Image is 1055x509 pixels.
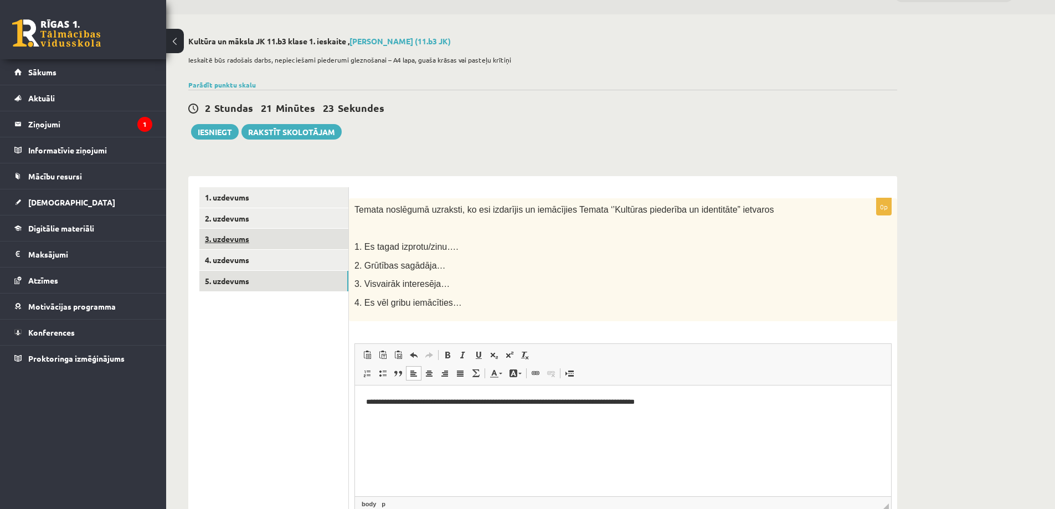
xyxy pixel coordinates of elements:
[379,499,388,509] a: p element
[486,348,502,362] a: Subscript
[562,366,577,381] a: Insert Page Break for Printing
[468,366,483,381] a: Math
[359,348,375,362] a: Paste (Ctrl+V)
[471,348,486,362] a: Underline (Ctrl+U)
[188,80,256,89] a: Parādīt punktu skalu
[28,241,152,267] legend: Maksājumi
[14,346,152,371] a: Proktoringa izmēģinājums
[28,111,152,137] legend: Ziņojumi
[354,298,462,307] span: 4. Es vēl gribu iemācīties…
[390,366,406,381] a: Block Quote
[188,37,897,46] h2: Kultūra un māksla JK 11.b3 klase 1. ieskaite ,
[261,101,272,114] span: 21
[188,55,892,65] p: Ieskaitē būs radošais darbs, nepieciešami piederumi gleznošanai – A4 lapa, guaša krāsas vai paste...
[28,171,82,181] span: Mācību resursi
[12,19,101,47] a: Rīgas 1. Tālmācības vidusskola
[883,503,889,509] span: Resize
[28,67,56,77] span: Sākums
[354,242,459,251] span: 1. Es tagad izprotu/zinu….
[440,348,455,362] a: Bold (Ctrl+B)
[390,348,406,362] a: Paste from Word
[28,327,75,337] span: Konferences
[437,366,452,381] a: Align Right
[28,93,55,103] span: Aktuāli
[14,137,152,163] a: Informatīvie ziņojumi
[14,189,152,215] a: [DEMOGRAPHIC_DATA]
[375,348,390,362] a: Paste as plain text (Ctrl+Shift+V)
[14,241,152,267] a: Maksājumi
[506,366,525,381] a: Background Color
[421,348,437,362] a: Redo (Ctrl+Y)
[406,366,421,381] a: Align Left
[28,275,58,285] span: Atzīmes
[452,366,468,381] a: Justify
[355,385,891,496] iframe: Editor, wiswyg-editor-user-answer-47433799551920
[137,117,152,132] i: 1
[14,215,152,241] a: Digitālie materiāli
[241,124,342,140] a: Rakstīt skolotājam
[421,366,437,381] a: Center
[486,366,506,381] a: Text Color
[14,268,152,293] a: Atzīmes
[359,499,378,509] a: body element
[14,85,152,111] a: Aktuāli
[323,101,334,114] span: 23
[14,59,152,85] a: Sākums
[455,348,471,362] a: Italic (Ctrl+I)
[354,279,450,289] span: 3. Visvairāk interesēja…
[28,197,115,207] span: [DEMOGRAPHIC_DATA]
[543,366,559,381] a: Unlink
[354,205,774,214] span: Temata noslēgumā uzraksti, ko esi izdarījis un iemācījies Temata ‘’Kultūras piederība un identitā...
[14,320,152,345] a: Konferences
[14,163,152,189] a: Mācību resursi
[14,111,152,137] a: Ziņojumi1
[359,366,375,381] a: Insert/Remove Numbered List
[28,137,152,163] legend: Informatīvie ziņojumi
[28,353,125,363] span: Proktoringa izmēģinājums
[199,187,348,208] a: 1. uzdevums
[199,271,348,291] a: 5. uzdevums
[406,348,421,362] a: Undo (Ctrl+Z)
[276,101,315,114] span: Minūtes
[214,101,253,114] span: Stundas
[528,366,543,381] a: Link (Ctrl+K)
[502,348,517,362] a: Superscript
[28,301,116,311] span: Motivācijas programma
[354,261,446,270] span: 2. Grūtības sagādāja…
[375,366,390,381] a: Insert/Remove Bulleted List
[349,36,451,46] a: [PERSON_NAME] (11.b3 JK)
[517,348,533,362] a: Remove Format
[199,229,348,249] a: 3. uzdevums
[199,208,348,229] a: 2. uzdevums
[338,101,384,114] span: Sekundes
[199,250,348,270] a: 4. uzdevums
[205,101,210,114] span: 2
[191,124,239,140] button: Iesniegt
[14,294,152,319] a: Motivācijas programma
[28,223,94,233] span: Digitālie materiāli
[876,198,892,215] p: 0p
